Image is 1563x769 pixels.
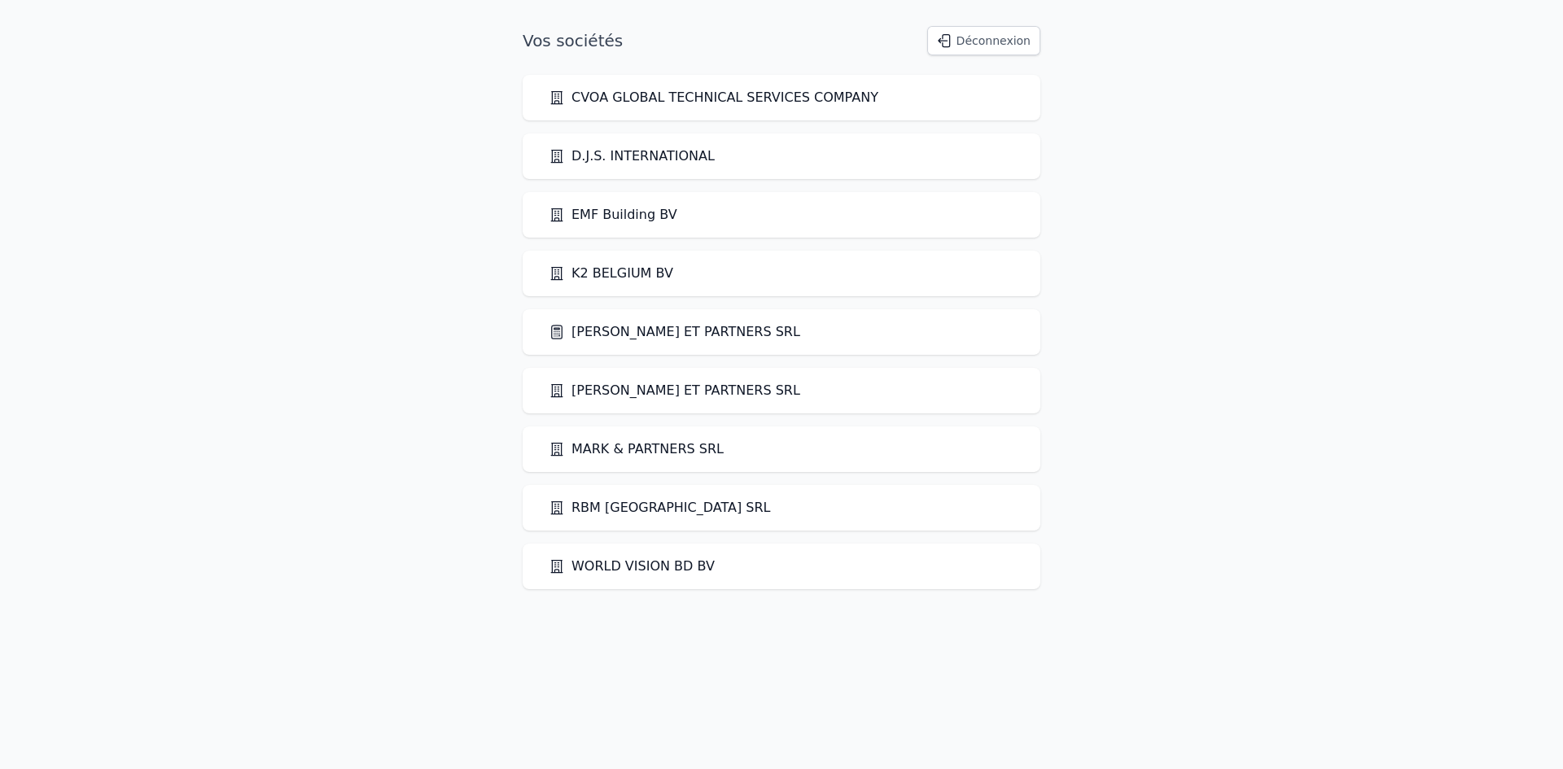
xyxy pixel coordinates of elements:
a: RBM [GEOGRAPHIC_DATA] SRL [549,498,770,518]
a: [PERSON_NAME] ET PARTNERS SRL [549,381,800,400]
button: Déconnexion [927,26,1040,55]
a: MARK & PARTNERS SRL [549,439,724,459]
a: [PERSON_NAME] ET PARTNERS SRL [549,322,800,342]
a: D.J.S. INTERNATIONAL [549,146,715,166]
a: WORLD VISION BD BV [549,557,715,576]
a: K2 BELGIUM BV [549,264,673,283]
a: CVOA GLOBAL TECHNICAL SERVICES COMPANY [549,88,878,107]
h1: Vos sociétés [523,29,623,52]
a: EMF Building BV [549,205,677,225]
